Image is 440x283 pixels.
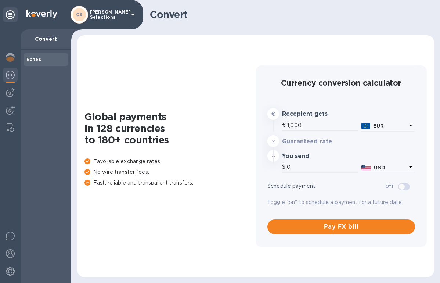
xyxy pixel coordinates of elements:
[267,219,415,234] button: Pay FX bill
[84,168,256,176] p: No wire transfer fees.
[271,111,275,117] strong: €
[267,135,279,147] div: x
[26,57,41,62] b: Rates
[282,138,342,145] h3: Guaranteed rate
[84,111,256,146] h1: Global payments in 128 currencies to 180+ countries
[26,35,65,43] p: Convert
[374,165,385,171] b: USD
[84,179,256,187] p: Fast, reliable and transparent transfers.
[287,120,358,131] input: Amount
[3,7,18,22] div: Unpin categories
[150,9,428,21] h1: Convert
[282,153,342,160] h3: You send
[84,158,256,165] p: Favorable exchange rates.
[267,182,385,190] p: Schedule payment
[90,10,127,20] p: [PERSON_NAME] Selections
[287,162,358,173] input: Amount
[6,71,15,79] img: Foreign exchange
[373,123,384,129] b: EUR
[267,150,279,162] div: =
[26,10,57,18] img: Logo
[267,78,415,87] h2: Currency conversion calculator
[76,12,83,17] b: CS
[361,165,371,170] img: USD
[282,162,287,173] div: $
[273,222,409,231] span: Pay FX bill
[267,198,415,206] p: Toggle "on" to schedule a payment for a future date.
[385,183,394,189] b: Off
[282,120,287,131] div: €
[282,111,342,118] h3: Recepient gets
